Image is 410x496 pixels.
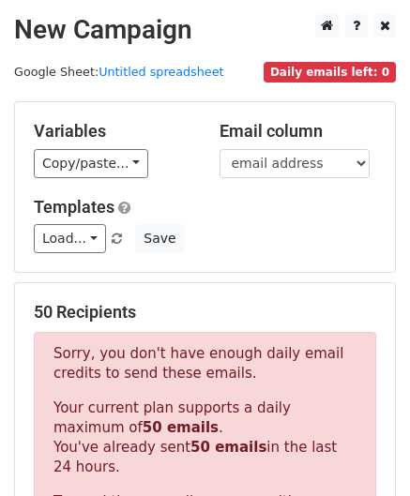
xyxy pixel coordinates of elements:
h5: Variables [34,121,191,142]
a: Untitled spreadsheet [99,65,223,79]
small: Google Sheet: [14,65,224,79]
h2: New Campaign [14,14,396,46]
strong: 50 emails [190,439,266,456]
a: Templates [34,197,114,217]
a: Load... [34,224,106,253]
iframe: Chat Widget [316,406,410,496]
strong: 50 emails [143,419,219,436]
h5: 50 Recipients [34,302,376,323]
a: Daily emails left: 0 [264,65,396,79]
h5: Email column [220,121,377,142]
p: Your current plan supports a daily maximum of . You've already sent in the last 24 hours. [53,398,357,477]
a: Copy/paste... [34,149,148,178]
button: Save [135,224,184,253]
p: Sorry, you don't have enough daily email credits to send these emails. [53,344,357,383]
span: Daily emails left: 0 [264,62,396,83]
